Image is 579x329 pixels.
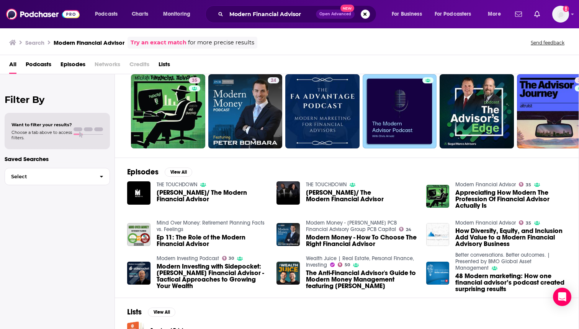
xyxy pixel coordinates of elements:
div: Search podcasts, credits, & more... [213,5,384,23]
a: 24 [208,74,283,148]
svg: Add a profile image [563,6,569,12]
button: Send feedback [528,39,567,46]
img: Appreciating How Modern The Profession Of Financial Advisor Actually Is [426,185,450,208]
p: Saved Searches [5,155,110,163]
span: Modern Money - How To Choose The Right Financial Advisor [306,234,417,247]
a: Podchaser - Follow, Share and Rate Podcasts [6,7,80,21]
a: 48 Modern marketing: How one financial advisor’s podcast created surprising results [455,273,566,292]
a: Better conversations. Better outcomes. | Presented by BMO Global Asset Management [455,252,550,271]
span: Networks [95,58,120,74]
a: Modern Investing with Sidepocket: Mike Clark Financial Advisor - Tactical Approaches to Growing Y... [157,263,268,289]
a: Ep 11: The Role of the Modern Financial Advisor [157,234,268,247]
a: 35 [519,182,531,187]
h2: Episodes [127,167,159,177]
img: User Profile [552,6,569,23]
span: Open Advanced [319,12,351,16]
a: Modern Financial Advisor [455,181,516,188]
h2: Filter By [5,94,110,105]
span: Episodes [61,58,85,74]
a: Mind Over Money: Retirement Planning Facts vs. Feelings [157,220,265,233]
span: Credits [129,58,149,74]
div: Open Intercom Messenger [553,288,571,306]
a: Try an exact match [131,38,186,47]
a: Podcasts [26,58,51,74]
img: The Anti-Financial Advisor's Guide to Modern Money Management featuring Chris Miles [276,262,300,285]
a: Modern Money - Peter Bombara PCB Financial Advisory Group PCB Capital [306,220,397,233]
h2: Lists [127,307,142,317]
a: Mpho Mphaphuli/ The Modern Financial Advisor [157,189,268,202]
span: [PERSON_NAME]/ The Modern Financial Advisor [157,189,268,202]
span: 35 [526,183,531,187]
button: open menu [483,8,510,20]
span: 24 [271,77,276,85]
span: [PERSON_NAME]/ The Modern Financial Advisor [306,189,417,202]
span: The Anti-Financial Advisor's Guide to Modern Money Management featuring [PERSON_NAME] [306,270,417,289]
a: 50 [338,262,350,267]
a: Appreciating How Modern The Profession Of Financial Advisor Actually Is [455,189,566,209]
span: Want to filter your results? [11,122,72,127]
a: EpisodesView All [127,167,192,177]
span: New [340,5,354,12]
a: Show notifications dropdown [531,8,543,21]
span: 50 [345,263,350,267]
span: More [488,9,501,20]
button: Open AdvancedNew [316,10,355,19]
a: 30 [222,256,234,261]
a: 35 [131,74,205,148]
span: Choose a tab above to access filters. [11,130,72,140]
span: 30 [229,257,234,260]
img: Modern Investing with Sidepocket: Mike Clark Financial Advisor - Tactical Approaches to Growing Y... [127,262,150,285]
a: 35 [519,220,531,225]
img: 48 Modern marketing: How one financial advisor’s podcast created surprising results [426,262,450,285]
button: open menu [430,8,483,20]
span: Modern Investing with Sidepocket: [PERSON_NAME] Financial Advisor - Tactical Approaches to Growin... [157,263,268,289]
a: THE TOUCHDOWN [157,181,197,188]
button: Show profile menu [552,6,569,23]
a: Charts [127,8,153,20]
a: Mpho Mphaphuli/ The Modern Financial Advisor [306,189,417,202]
a: Mpho Mphaphuli/ The Modern Financial Advisor [127,181,150,205]
button: open menu [158,8,200,20]
span: 24 [406,228,411,231]
a: ListsView All [127,307,175,317]
a: 24 [268,77,279,83]
span: Monitoring [163,9,190,20]
button: View All [165,168,192,177]
span: 35 [526,222,531,225]
span: Select [5,174,93,179]
input: Search podcasts, credits, & more... [226,8,316,20]
button: open menu [90,8,128,20]
img: How Diversity, Equity, and Inclusion Add Value to a Modern Financial Advisory Business [426,223,450,246]
span: For Podcasters [435,9,471,20]
button: View All [148,308,175,317]
span: 35 [192,77,197,85]
span: Podcasts [95,9,118,20]
a: The Anti-Financial Advisor's Guide to Modern Money Management featuring Chris Miles [306,270,417,289]
a: 24 [399,227,411,231]
img: Mpho Mphaphuli/ The Modern Financial Advisor [276,181,300,205]
img: Modern Money - How To Choose The Right Financial Advisor [276,223,300,246]
span: Logged in as ellerylsmith123 [552,6,569,23]
a: 35 [189,77,200,83]
span: Charts [132,9,148,20]
a: Show notifications dropdown [512,8,525,21]
a: How Diversity, Equity, and Inclusion Add Value to a Modern Financial Advisory Business [455,228,566,247]
a: Wealth Juice | Real Estate, Personal Finance, Investing [306,255,414,268]
span: All [9,58,16,74]
a: Lists [159,58,170,74]
img: Ep 11: The Role of the Modern Financial Advisor [127,223,150,246]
